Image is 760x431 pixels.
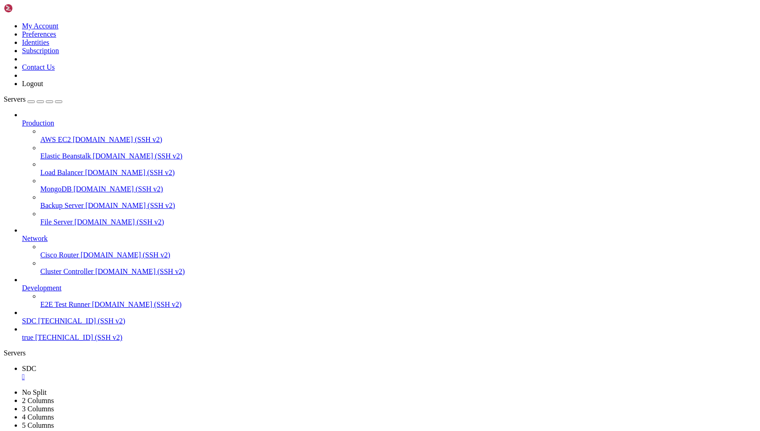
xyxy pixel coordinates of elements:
[40,210,756,226] li: File Server [DOMAIN_NAME] (SSH v2)
[4,120,641,128] x-row: REDIS_HOST=[TECHNICAL_ID]
[4,183,641,191] x-row: ACCESS_GUARD_SESSION_DRIVER=redis
[22,373,756,381] a: 
[40,169,83,176] span: Load Balancer
[22,317,756,325] a: SDC [TECHNICAL_ID] (SSH v2)
[40,136,756,144] a: AWS EC2 [DOMAIN_NAME] (SSH v2)
[4,349,756,357] div: Servers
[4,354,641,362] x-row: Help Write Out Where Is Cut Execute Location Undo Set Mark To Bracket Previous
[4,315,641,323] x-row: MAIL_HOST=[DOMAIN_NAME]
[4,82,641,89] x-row: SESSION_DRIVER=redis
[22,22,59,30] a: My Account
[40,292,756,309] li: E2E Test Runner [DOMAIN_NAME] (SSH v2)
[22,317,36,325] span: SDC
[40,136,71,143] span: AWS EC2
[4,128,641,136] x-row: REDIS_PASSWORD=null
[22,63,55,71] a: Contact Us
[22,119,54,127] span: Production
[22,30,56,38] a: Preferences
[26,362,33,370] span: ^R
[95,267,185,275] span: [DOMAIN_NAME] (SSH v2)
[4,331,641,338] x-row: MAIL_USERNAME=e947309d29d858
[4,113,641,120] x-row: REDIS_CLIENT=phpredis
[4,362,11,370] span: ^X
[4,354,11,362] span: ^G
[4,66,641,74] x-row: ADJUST_DB_DATABASE=adjust
[154,354,161,362] span: ^C
[4,144,641,152] x-row: REDIS_QUEUE_HOST=[TECHNICAL_ID]
[85,169,175,176] span: [DOMAIN_NAME] (SSH v2)
[73,136,163,143] span: [DOMAIN_NAME] (SSH v2)
[35,333,122,341] span: [TECHNICAL_ID] (SSH v2)
[40,202,756,210] a: Backup Server [DOMAIN_NAME] (SSH v2)
[4,95,62,103] a: Servers
[4,198,641,206] x-row: ACCESS_GUARD_RATE_LIMIT_RESET_INTERVAL=1
[4,268,641,276] x-row: SESSION_SECURE_COOKIE=true
[75,218,164,226] span: [DOMAIN_NAME] (SSH v2)
[4,237,641,245] x-row: QUEUE_CONNECTION=redis
[4,307,641,315] x-row: MAIL_MAILER=smtp
[92,300,182,308] span: [DOMAIN_NAME] (SSH v2)
[22,333,33,341] span: true
[4,58,641,66] x-row: DB_PASSWORD="[SECURITY_DATA]"
[4,43,641,50] x-row: DB_DATABASE=testing
[121,354,128,362] span: ^T
[40,127,756,144] li: AWS EC2 [DOMAIN_NAME] (SSH v2)
[4,284,641,292] x-row: RESPONSE_CACHE_DRIVER=redis
[4,97,641,105] x-row: SESSION_CONNECTION=session
[40,243,756,259] li: Cisco Router [DOMAIN_NAME] (SSH v2)
[293,362,304,370] span: M-W
[4,11,641,19] x-row: HMAC_SECRET_KEY="G7v!xLz@92P#MqTf&YD$K8W3"
[81,251,170,259] span: [DOMAIN_NAME] (SSH v2)
[22,284,61,292] span: Development
[40,267,756,276] a: Cluster Controller [DOMAIN_NAME] (SSH v2)
[22,405,54,413] a: 3 Columns
[22,365,36,372] span: SDC
[22,309,756,325] li: SDC [TECHNICAL_ID] (SSH v2)
[125,362,132,370] span: ^J
[40,251,79,259] span: Cisco Router
[22,421,54,429] a: 5 Columns
[22,276,756,309] li: Development
[22,388,47,396] a: No Split
[304,354,315,362] span: M-Q
[191,354,202,362] span: M-U
[202,362,213,370] span: M-E
[216,354,227,362] span: M-A
[40,185,71,193] span: MongoDB
[4,50,641,58] x-row: DB_USERNAME=[PERSON_NAME]
[86,202,175,209] span: [DOMAIN_NAME] (SSH v2)
[40,259,756,276] li: Cluster Controller [DOMAIN_NAME] (SSH v2)
[4,4,315,11] span: GNU nano 6.2 .env
[40,152,756,160] a: Elastic Beanstalk [DOMAIN_NAME] (SSH v2)
[4,245,641,253] x-row: CACHE_DRIVER=redis
[40,169,756,177] a: Load Balancer [DOMAIN_NAME] (SSH v2)
[4,152,641,159] x-row: REDIS_SESSION_HOST=[TECHNICAL_ID]
[40,185,756,193] a: MongoDB [DOMAIN_NAME] (SSH v2)
[253,362,260,370] span: ^Q
[4,105,641,113] x-row: CACHE_CONNECTION=cache
[40,193,756,210] li: Backup Server [DOMAIN_NAME] (SSH v2)
[4,27,641,35] x-row: DB_HOST=[TECHNICAL_ID]
[22,80,43,87] a: Logout
[4,35,641,43] x-row: DB_PORT=3306
[4,74,641,82] x-row: BROADCAST_DRIVER=log
[40,267,93,275] span: Cluster Controller
[22,333,756,342] a: true [TECHNICAL_ID] (SSH v2)
[40,202,84,209] span: Backup Server
[66,354,73,362] span: ^W
[4,191,641,198] x-row: ACCESS_GUARD_RATE_LIMIT_REQUESTS=1000
[4,89,641,97] x-row: SESSION_LIFETIME=360
[4,338,7,346] div: (0, 43)
[66,362,73,370] span: ^\
[22,119,756,127] a: Production
[93,152,183,160] span: [DOMAIN_NAME] (SSH v2)
[158,362,165,370] span: ^/
[22,365,756,381] a: SDC
[103,354,110,362] span: ^K
[22,226,756,276] li: Network
[40,218,73,226] span: File Server
[4,19,641,27] x-row: DB_CONNECTION=mysql
[227,362,238,370] span: M-6
[4,323,641,331] x-row: MAIL_PORT=2525
[4,4,56,13] img: Shellngn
